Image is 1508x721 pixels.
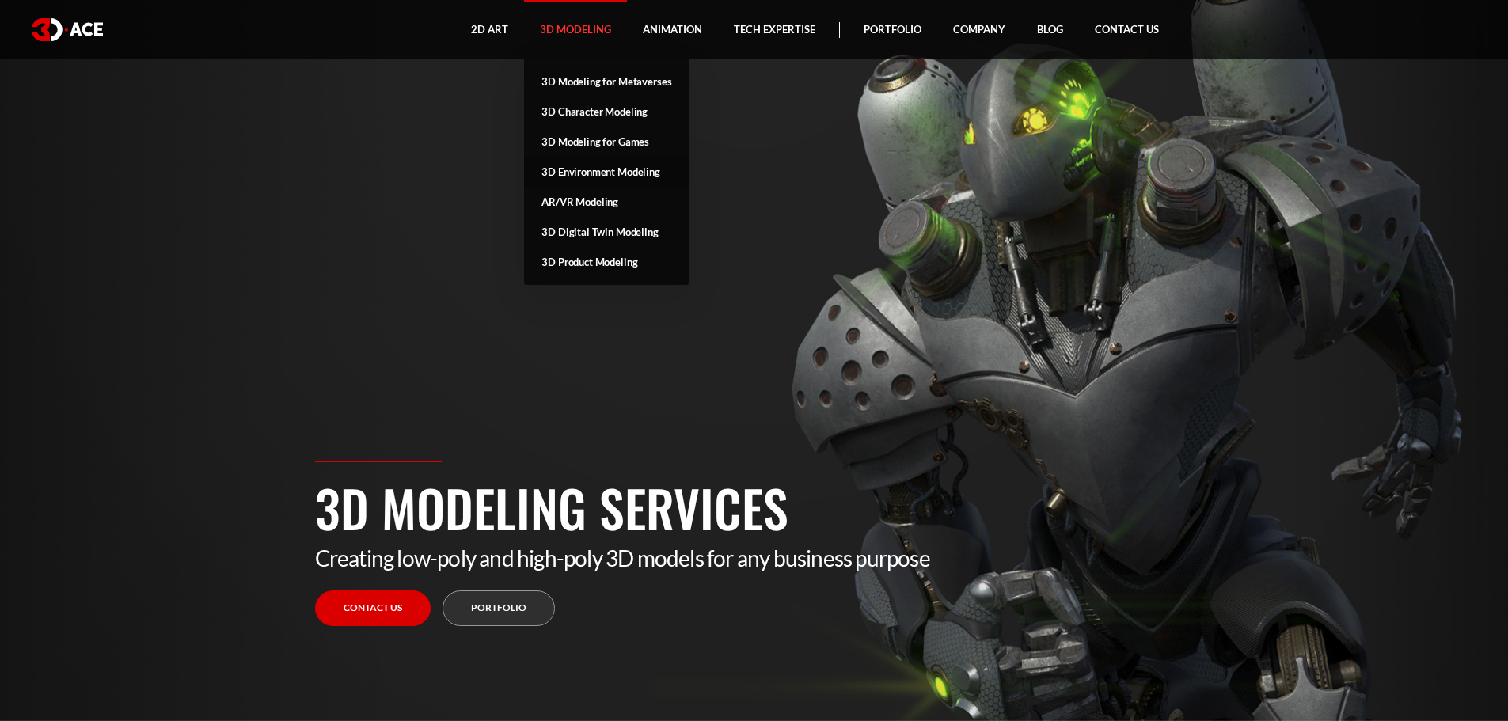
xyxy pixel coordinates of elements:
[315,545,1194,571] p: Creating low-poly and high-poly 3D models for any business purpose
[315,470,1194,545] h1: 3D Modeling Services
[524,127,689,157] a: 3D Modeling for Games
[524,66,689,97] a: 3D Modeling for Metaverses
[524,247,689,277] a: 3D Product Modeling
[524,217,689,247] a: 3D Digital Twin Modeling
[32,18,103,41] img: logo white
[524,157,689,187] a: 3D Environment Modeling
[524,187,689,217] a: AR/VR Modeling
[315,590,431,626] a: Contact us
[443,590,555,626] a: Portfolio
[524,97,689,127] a: 3D Character Modeling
